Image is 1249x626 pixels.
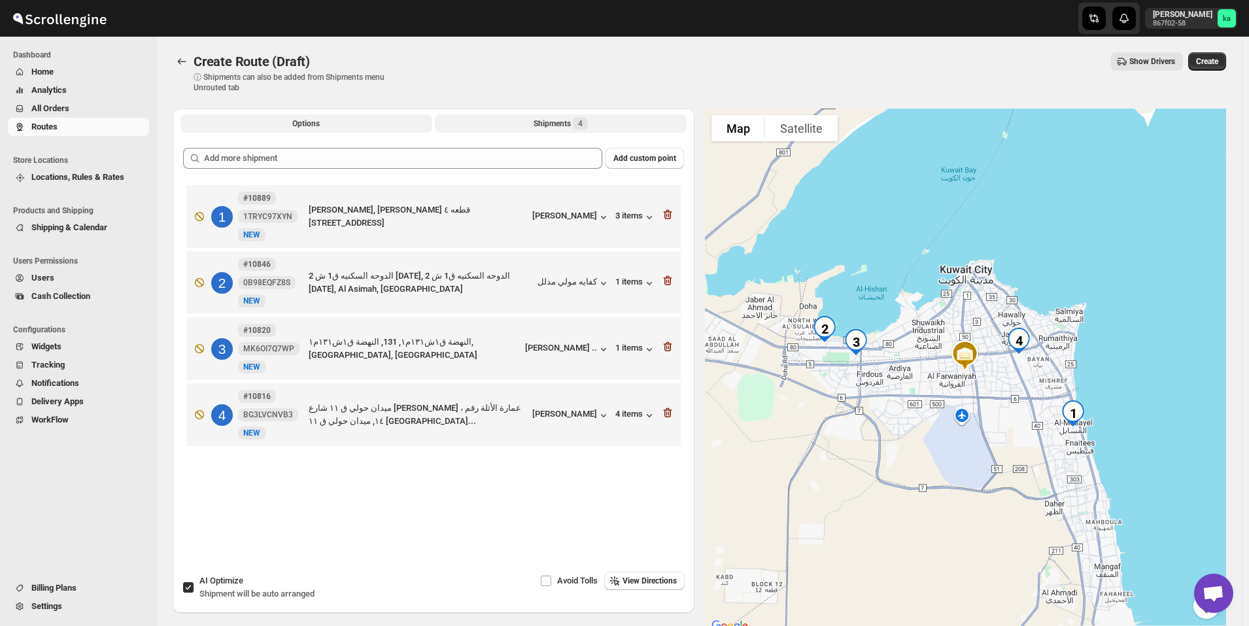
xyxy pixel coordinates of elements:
p: 867f02-58 [1153,20,1212,27]
span: Cash Collection [31,291,90,301]
span: Settings [31,601,62,611]
b: #10816 [243,392,271,401]
span: NEW [243,362,260,372]
button: Users [8,269,149,287]
span: Users Permissions [13,256,150,266]
span: WorkFlow [31,415,69,425]
button: Locations, Rules & Rates [8,168,149,186]
button: Create [1188,52,1226,71]
div: 2 [211,272,233,294]
button: كفايه مولي مدلل [538,277,610,290]
button: Delivery Apps [8,392,149,411]
p: ⓘ Shipments can also be added from Shipments menu Unrouted tab [194,72,400,93]
b: #10820 [243,326,271,335]
span: Configurations [13,324,150,335]
div: [PERSON_NAME], [PERSON_NAME] قطعه ٤ [STREET_ADDRESS] [309,203,527,230]
button: Map camera controls [1193,593,1220,619]
span: 1TRYC97XYN [243,211,292,222]
button: All Orders [8,99,149,118]
button: Home [8,63,149,81]
div: ميدان حولي ق ١١ شارع [PERSON_NAME] ، عمارة الأثلة رقم ١٤, ميدان حولي ق ١١ [GEOGRAPHIC_DATA]... [309,402,527,428]
div: 2 [806,311,843,347]
span: Home [31,67,54,77]
span: Analytics [31,85,67,95]
button: Add custom point [606,148,684,169]
button: 1 items [615,277,656,290]
button: [PERSON_NAME] [532,211,610,224]
span: Avoid Tolls [557,576,598,585]
div: 4 [1001,322,1037,359]
button: All Route Options [180,114,432,133]
img: ScrollEngine [10,2,109,35]
span: Products and Shipping [13,205,150,216]
button: Analytics [8,81,149,99]
span: Store Locations [13,155,150,165]
button: Notifications [8,374,149,392]
div: الدوحه السكنيه ق1 ش 2 [DATE], الدوحه السكنيه ق1 ش 2 [DATE], Al Asimah, [GEOGRAPHIC_DATA] [309,270,532,296]
span: Routes [31,122,58,131]
button: Selected Shipments [435,114,687,133]
span: View Directions [623,576,677,586]
span: Shipment will be auto arranged [199,589,315,599]
span: Add custom point [613,153,676,164]
span: Create [1196,56,1218,67]
span: Notifications [31,378,79,388]
span: BG3LVCNVB3 [243,409,293,420]
span: Tracking [31,360,65,370]
button: Settings [8,597,149,616]
input: Add more shipment [204,148,602,169]
div: 1 [211,206,233,228]
button: User menu [1145,8,1237,29]
b: #10889 [243,194,271,203]
button: Billing Plans [8,579,149,597]
button: Routes [173,52,191,71]
button: [PERSON_NAME] .. [525,343,610,356]
span: Delivery Apps [31,396,84,406]
button: Routes [8,118,149,136]
button: Show street map [711,115,765,141]
span: NEW [243,428,260,438]
button: [PERSON_NAME] [532,409,610,422]
button: 3 items [615,211,656,224]
span: 4 [578,118,583,129]
span: All Orders [31,103,69,113]
div: 3 [838,324,874,360]
span: Dashboard [13,50,150,60]
button: Cash Collection [8,287,149,305]
div: 3 [211,338,233,360]
div: النهضة ق١ش١٣١م١, 131, النهضة ق١ش١٣١م١, [GEOGRAPHIC_DATA], [GEOGRAPHIC_DATA] [309,336,520,362]
span: Options [292,118,320,129]
span: Locations, Rules & Rates [31,172,124,182]
span: MK6OI7Q7WP [243,343,294,354]
span: Widgets [31,341,61,351]
span: khaled alrashidi [1218,9,1236,27]
div: Shipments [534,117,588,130]
p: [PERSON_NAME] [1153,9,1212,20]
button: Widgets [8,338,149,356]
span: Show Drivers [1129,56,1175,67]
span: AI Optimize [199,576,243,585]
text: ka [1223,14,1231,23]
button: View Directions [604,572,685,590]
span: 0B98EQFZ8S [243,277,290,288]
button: Show satellite imagery [765,115,838,141]
button: 4 items [615,409,656,422]
span: NEW [243,296,260,305]
button: Shipping & Calendar [8,218,149,237]
span: Users [31,273,54,283]
button: WorkFlow [8,411,149,429]
button: Tracking [8,356,149,374]
span: Billing Plans [31,583,77,593]
div: Open chat [1194,574,1233,613]
b: #10846 [243,260,271,269]
span: Shipping & Calendar [31,222,107,232]
button: 1 items [615,343,656,356]
span: Create Route (Draft) [194,54,310,69]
